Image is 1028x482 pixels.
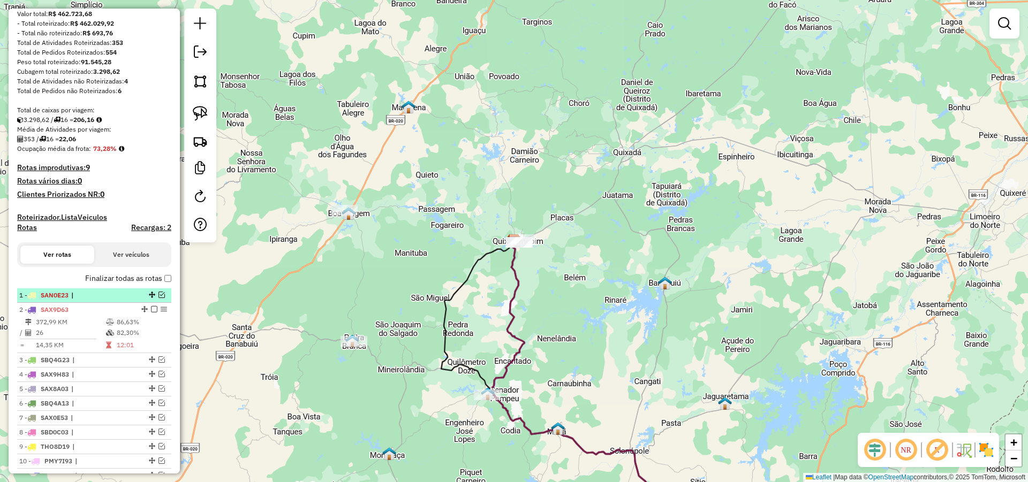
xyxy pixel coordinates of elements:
h4: Roteirizador.ListaVeiculos [17,213,171,222]
a: Leaflet [806,473,832,481]
strong: 554 [105,48,117,56]
div: Total de Pedidos não Roteirizados: [17,86,171,96]
span: 2 - [19,305,69,313]
div: Atividade não roteirizada - Mercadinho Aurilio [510,234,536,245]
div: 3.298,62 / 16 = [17,115,171,125]
em: Visualizar rota [158,292,165,298]
span: 5 - [19,385,69,393]
span: | [833,473,835,481]
span: 10 - [19,457,72,465]
td: 82,30% [116,327,167,338]
span: THO8D19 [41,442,70,450]
a: Exibir filtros [994,13,1015,34]
em: Visualizar rota [158,400,165,406]
span: − [1010,452,1017,465]
span: 1 - [19,291,69,299]
i: Meta Caixas/viagem: 1,00 Diferença: 205,16 [96,117,102,123]
i: % de utilização do peso [106,319,114,325]
i: Total de rotas [54,117,61,123]
td: 14,35 KM [35,340,105,350]
i: Cubagem total roteirizado [17,117,24,123]
span: | [71,427,120,437]
img: Mombaça [382,447,396,461]
div: 353 / 16 = [17,134,171,144]
span: SBD0C03 [41,428,69,436]
em: Visualizar rota [158,385,165,392]
img: Madalena [402,100,415,114]
strong: 0 [78,176,82,186]
em: Alterar sequência das rotas [149,457,155,464]
td: = [19,340,25,350]
strong: 9 [86,163,90,172]
span: RIH5G49 [44,471,72,479]
em: Alterar sequência das rotas [149,385,155,392]
i: Total de Atividades [25,330,32,336]
em: Visualizar rota [158,371,165,377]
span: SAX8A03 [41,385,69,393]
img: Dunas - Quixeramobim [507,234,521,248]
span: SAX9D63 [41,305,69,313]
img: Jaguaratema [718,396,732,410]
span: | [75,456,124,466]
span: Ocultar deslocamento [862,437,888,463]
h4: Recargas: 2 [131,223,171,232]
i: % de utilização da cubagem [106,330,114,336]
span: | [71,290,120,300]
em: Alterar sequência das rotas [149,414,155,420]
div: Valor total: [17,9,171,19]
em: Visualizar rota [158,429,165,435]
em: Alterar sequência das rotas [149,429,155,435]
h4: Rotas improdutivas: [17,163,171,172]
button: Ver veículos [94,246,168,264]
span: Exibir rótulo [924,437,950,463]
em: Finalizar rota [151,306,157,312]
span: 11 - [19,471,72,479]
div: Atividade não roteirizada - BAR DO ZE MARIA [505,237,532,248]
input: Finalizar todas as rotas [164,275,171,282]
strong: R$ 462.723,68 [48,10,92,18]
em: Média calculada utilizando a maior ocupação (%Peso ou %Cubagem) de cada rota da sessão. Rotas cro... [119,146,124,152]
img: Fluxo de ruas [955,441,972,458]
div: - Total não roteirizado: [17,28,171,38]
span: SBQ4A13 [41,399,69,407]
strong: 206,16 [73,116,94,124]
span: | [75,471,124,480]
img: Milhã [551,422,565,435]
em: Visualizar rota [158,443,165,449]
div: - Total roteirizado: [17,19,171,28]
strong: 4 [124,77,128,85]
span: PMY7I93 [44,457,72,465]
em: Alterar sequência das rotas [149,472,155,478]
div: Peso total roteirizado: [17,57,171,67]
a: Nova sessão e pesquisa [190,13,211,37]
button: Ver rotas [20,246,94,264]
span: 3 - [19,356,70,364]
span: SBQ4G23 [41,356,70,364]
em: Visualizar rota [158,414,165,420]
span: 6 - [19,399,69,407]
div: Total de Atividades Roteirizadas: [17,38,171,48]
em: Alterar sequência das rotas [149,292,155,298]
span: | [72,355,122,365]
span: 7 - [19,414,68,422]
a: Zoom out [1006,450,1022,466]
span: + [1010,435,1017,449]
img: Selecionar atividades - laço [193,106,208,121]
em: Alterar sequência das rotas [141,306,148,312]
span: Ocupação média da frota: [17,144,91,152]
em: Alterar sequência das rotas [149,371,155,377]
span: | [71,384,120,394]
img: Exibir/Ocultar setores [978,441,995,458]
strong: 353 [112,39,123,47]
span: 9 - [19,442,70,450]
a: Exportar sessão [190,41,211,65]
strong: 6 [118,87,122,95]
a: Zoom in [1006,434,1022,450]
label: Finalizar todas as rotas [85,273,171,284]
em: Visualizar rota [158,472,165,478]
a: Criar rota [188,129,212,153]
div: Média de Atividades por viagem: [17,125,171,134]
span: SAN0E23 [41,291,69,299]
strong: 3.298,62 [93,67,120,75]
div: Cubagem total roteirizado: [17,67,171,76]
